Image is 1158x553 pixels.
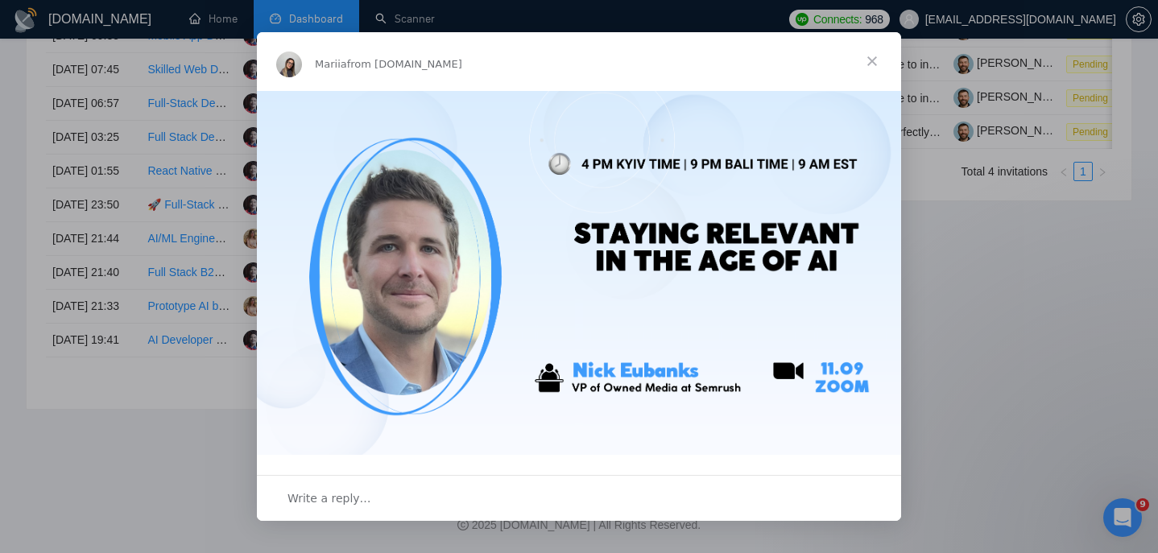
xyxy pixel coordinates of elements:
[843,32,901,90] span: Close
[315,58,347,70] span: Mariia
[347,58,462,70] span: from [DOMAIN_NAME]
[287,488,371,509] span: Write a reply…
[257,475,901,521] div: Open conversation and reply
[276,52,302,77] img: Profile image for Mariia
